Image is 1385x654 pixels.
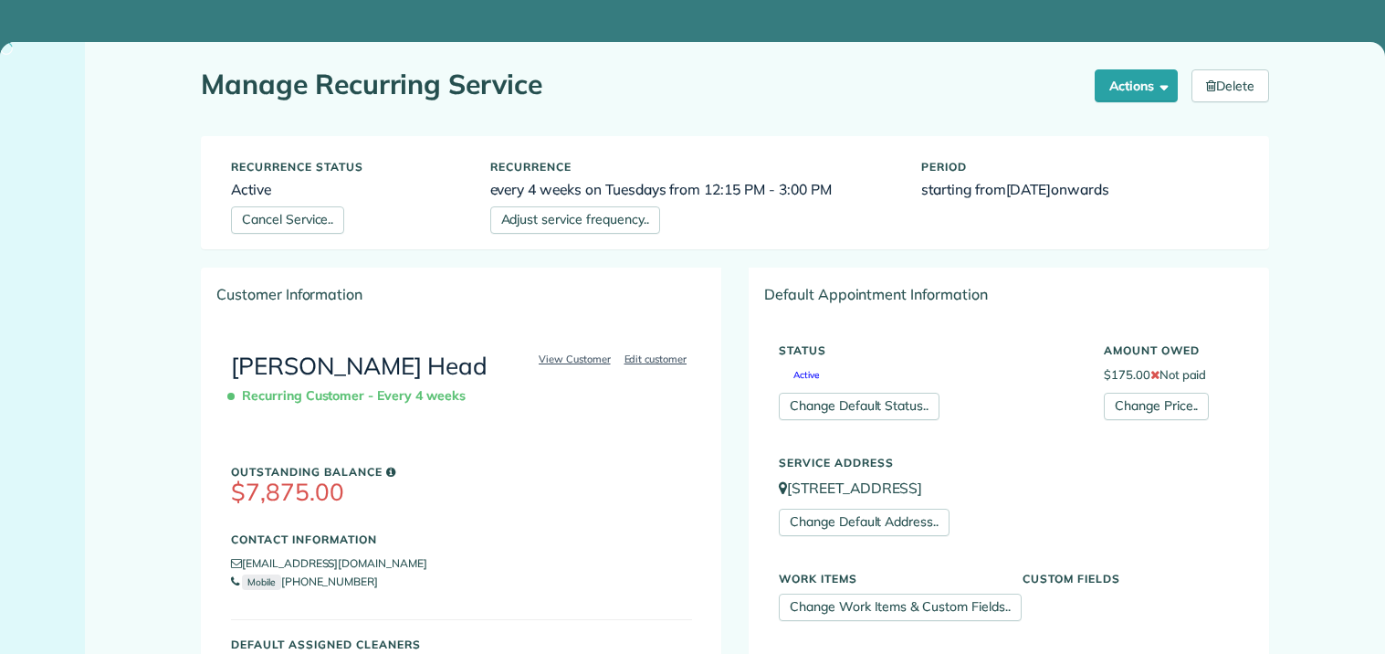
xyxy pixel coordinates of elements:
[231,480,692,506] h3: $7,875.00
[490,182,895,197] h6: every 4 weeks on Tuesdays from 12:15 PM - 3:00 PM
[779,371,819,380] span: Active
[490,206,660,234] a: Adjust service frequency..
[619,351,693,367] a: Edit customer
[1006,180,1052,198] span: [DATE]
[201,69,1081,100] h1: Manage Recurring Service
[1023,573,1239,585] h5: Custom Fields
[779,594,1022,621] a: Change Work Items & Custom Fields..
[231,554,692,573] li: [EMAIL_ADDRESS][DOMAIN_NAME]
[779,478,1239,499] p: [STREET_ADDRESS]
[231,351,488,381] a: [PERSON_NAME] Head
[242,575,281,590] small: Mobile
[779,509,950,536] a: Change Default Address..
[231,380,473,412] span: Recurring Customer - Every 4 weeks
[231,161,463,173] h5: Recurrence status
[1095,69,1179,102] button: Actions
[921,161,1239,173] h5: Period
[779,457,1239,469] h5: Service Address
[231,466,692,478] h5: Outstanding Balance
[202,269,721,320] div: Customer Information
[779,344,1076,356] h5: Status
[231,182,463,197] h6: Active
[1191,69,1269,102] a: Delete
[750,269,1268,320] div: Default Appointment Information
[533,351,616,367] a: View Customer
[1090,335,1253,420] div: $175.00 Not paid
[1104,344,1239,356] h5: Amount Owed
[231,638,692,650] h5: Default Assigned Cleaners
[231,206,344,234] a: Cancel Service..
[779,573,995,585] h5: Work Items
[231,533,692,545] h5: Contact Information
[921,182,1239,197] h6: starting from onwards
[779,393,939,420] a: Change Default Status..
[490,161,895,173] h5: Recurrence
[231,575,378,588] a: Mobile[PHONE_NUMBER]
[1104,393,1209,420] a: Change Price..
